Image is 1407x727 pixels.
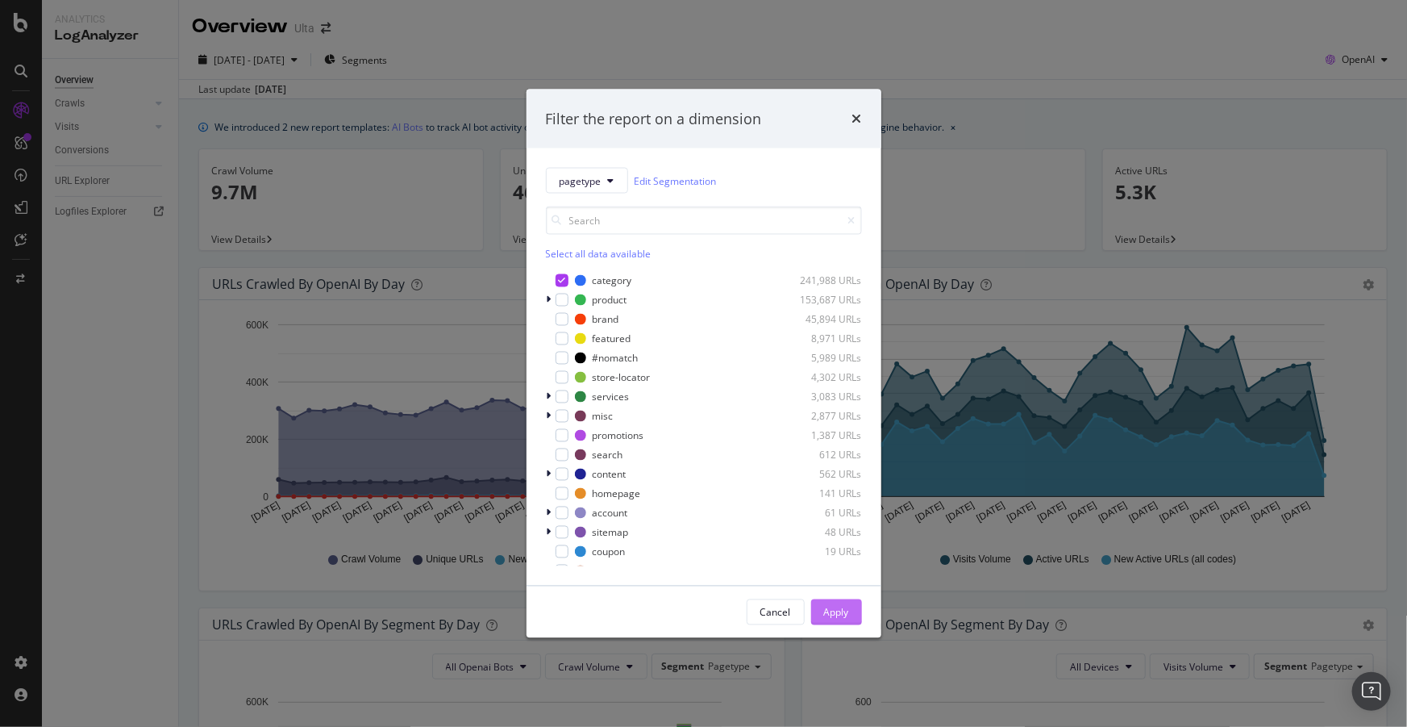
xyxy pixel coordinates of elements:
div: misc [593,409,614,423]
div: 8,971 URLs [783,332,862,345]
div: 45,894 URLs [783,312,862,326]
button: Apply [811,600,862,625]
div: featured [593,332,631,345]
div: 5,989 URLs [783,351,862,365]
div: 1,387 URLs [783,428,862,442]
div: #nomatch [593,351,639,365]
div: 153,687 URLs [783,293,862,307]
input: Search [546,207,862,235]
div: 61 URLs [783,506,862,520]
div: 19 URLs [783,545,862,558]
div: 562 URLs [783,467,862,481]
div: Apply [824,605,849,619]
div: brand [593,312,619,326]
div: times [852,108,862,129]
a: Edit Segmentation [635,172,717,189]
div: error [593,564,616,578]
div: account [593,506,628,520]
div: category [593,274,632,287]
div: coupon [593,545,626,558]
div: Open Intercom Messenger [1352,672,1391,711]
div: search [593,448,623,462]
div: sitemap [593,525,629,539]
div: promotions [593,428,644,442]
div: 4,302 URLs [783,370,862,384]
div: store-locator [593,370,651,384]
div: 2,877 URLs [783,409,862,423]
div: 48 URLs [783,525,862,539]
div: 612 URLs [783,448,862,462]
div: 241,988 URLs [783,274,862,287]
button: pagetype [546,168,628,194]
div: homepage [593,487,641,500]
div: 3,083 URLs [783,390,862,403]
div: 7 URLs [783,564,862,578]
div: Select all data available [546,248,862,261]
div: modal [527,89,881,638]
div: Cancel [760,605,791,619]
div: services [593,390,630,403]
div: Filter the report on a dimension [546,108,762,129]
div: content [593,467,626,481]
div: 141 URLs [783,487,862,500]
button: Cancel [747,600,805,625]
span: pagetype [560,173,602,187]
div: product [593,293,627,307]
